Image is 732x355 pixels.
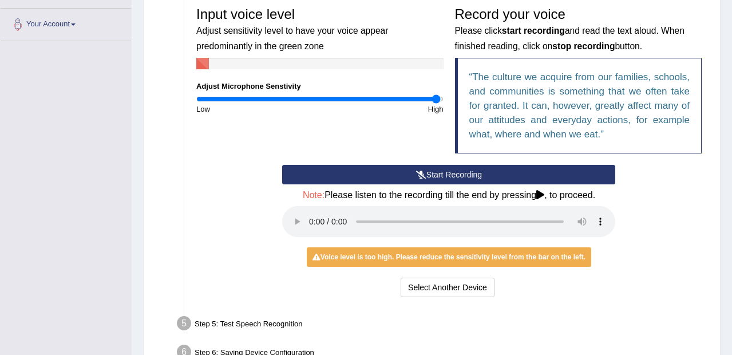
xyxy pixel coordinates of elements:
[320,104,449,115] div: High
[502,26,565,35] b: start recording
[172,313,715,338] div: Step 5: Test Speech Recognition
[196,26,388,50] small: Adjust sensitivity level to have your voice appear predominantly in the green zone
[282,190,615,200] h4: Please listen to the recording till the end by pressing , to proceed.
[469,72,690,140] q: The culture we acquire from our families, schools, and communities is something that we often tak...
[303,190,325,200] span: Note:
[455,7,702,52] h3: Record your voice
[552,41,615,51] b: stop recording
[196,81,301,92] label: Adjust Microphone Senstivity
[196,7,444,52] h3: Input voice level
[282,165,615,184] button: Start Recording
[307,247,591,267] div: Voice level is too high. Please reduce the sensitivity level from the bar on the left.
[1,9,131,37] a: Your Account
[401,278,494,297] button: Select Another Device
[455,26,684,50] small: Please click and read the text aloud. When finished reading, click on button.
[191,104,320,115] div: Low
